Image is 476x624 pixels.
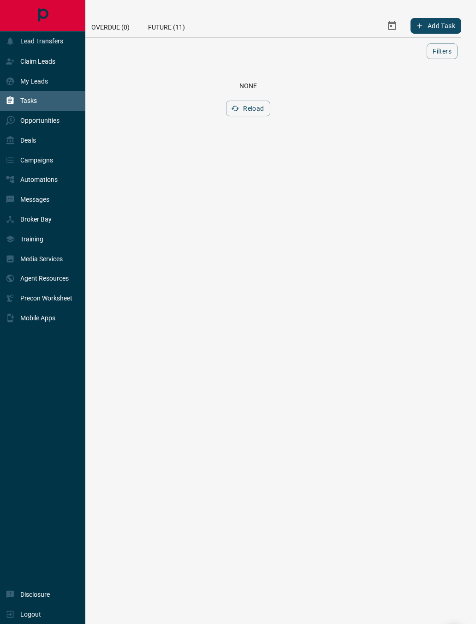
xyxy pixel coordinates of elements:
[46,82,450,90] div: None
[139,15,194,37] div: Future (11)
[427,43,458,59] button: Filters
[381,15,403,37] button: Select Date Range
[82,15,139,37] div: Overdue (0)
[226,101,270,116] button: Reload
[411,18,461,34] button: Add Task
